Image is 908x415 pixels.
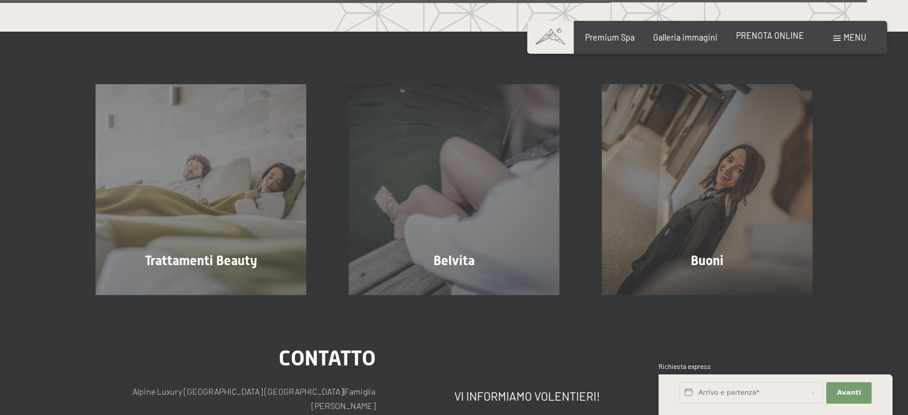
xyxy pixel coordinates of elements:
span: Trattamenti Beauty [145,253,257,268]
span: Contatto [279,346,375,370]
a: Vacanze wellness in Alto Adige: 7.700m² di spa, 10 saune e… Belvita [328,84,581,295]
span: | [343,386,344,396]
span: Buoni [691,253,724,268]
span: Menu [844,32,866,42]
a: Vacanze wellness in Alto Adige: 7.700m² di spa, 10 saune e… Buoni [580,84,833,295]
span: Belvita [433,253,475,268]
span: Avanti [837,388,861,398]
a: Premium Spa [585,32,635,42]
a: Vacanze wellness in Alto Adige: 7.700m² di spa, 10 saune e… Trattamenti Beauty [75,84,328,295]
a: PRENOTA ONLINE [736,30,804,41]
a: Galleria immagini [653,32,718,42]
span: Richiesta express [658,362,711,370]
button: Avanti [826,382,872,404]
span: Vi informiamo volentieri! [454,389,600,403]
